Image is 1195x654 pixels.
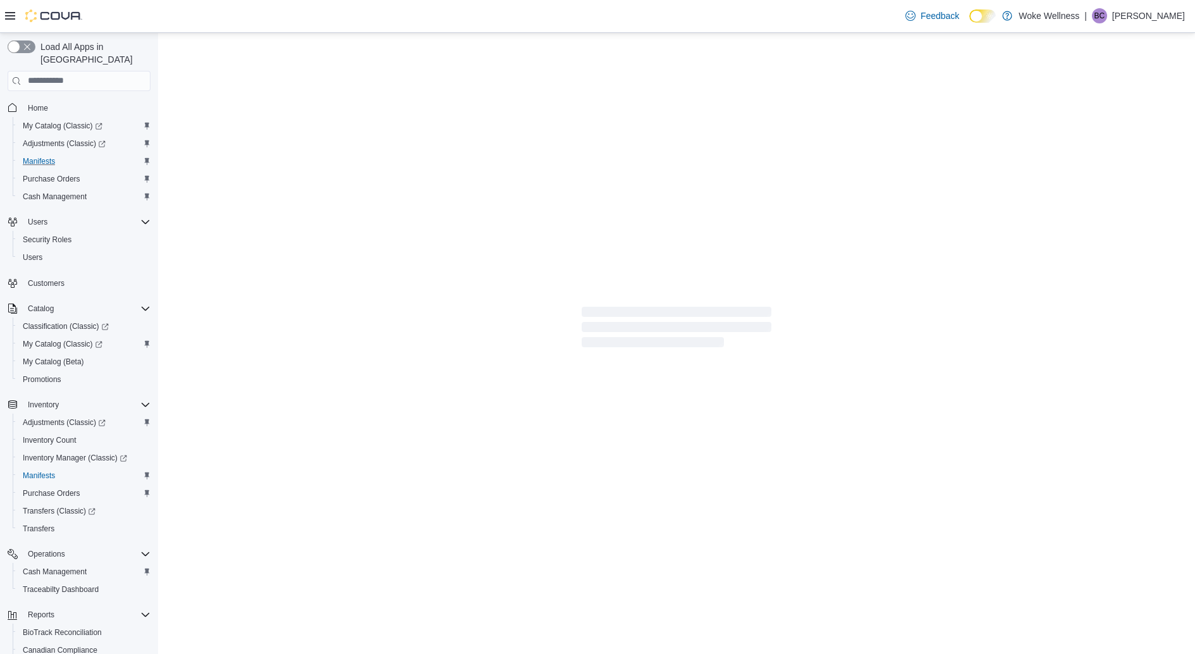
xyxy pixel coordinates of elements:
[13,188,156,206] button: Cash Management
[13,431,156,449] button: Inventory Count
[18,336,107,352] a: My Catalog (Classic)
[23,100,150,116] span: Home
[23,214,150,230] span: Users
[18,136,150,151] span: Adjustments (Classic)
[13,170,156,188] button: Purchase Orders
[18,415,150,430] span: Adjustments (Classic)
[3,396,156,414] button: Inventory
[1084,8,1087,23] p: |
[28,103,48,113] span: Home
[13,484,156,502] button: Purchase Orders
[28,610,54,620] span: Reports
[13,117,156,135] a: My Catalog (Classic)
[13,249,156,266] button: Users
[23,546,150,562] span: Operations
[18,450,150,466] span: Inventory Manager (Classic)
[900,3,964,28] a: Feedback
[23,252,42,262] span: Users
[13,353,156,371] button: My Catalog (Beta)
[3,213,156,231] button: Users
[28,549,65,559] span: Operations
[18,582,150,597] span: Traceabilty Dashboard
[23,584,99,595] span: Traceabilty Dashboard
[23,488,80,498] span: Purchase Orders
[18,171,150,187] span: Purchase Orders
[18,521,150,536] span: Transfers
[23,276,70,291] a: Customers
[18,171,85,187] a: Purchase Orders
[18,154,60,169] a: Manifests
[23,397,64,412] button: Inventory
[13,449,156,467] a: Inventory Manager (Classic)
[18,136,111,151] a: Adjustments (Classic)
[3,274,156,292] button: Customers
[23,453,127,463] span: Inventory Manager (Classic)
[3,545,156,563] button: Operations
[18,154,150,169] span: Manifests
[18,118,150,133] span: My Catalog (Classic)
[18,372,150,387] span: Promotions
[18,354,150,369] span: My Catalog (Beta)
[18,503,101,519] a: Transfers (Classic)
[3,300,156,318] button: Catalog
[18,232,150,247] span: Security Roles
[3,606,156,624] button: Reports
[23,607,150,622] span: Reports
[18,118,107,133] a: My Catalog (Classic)
[18,503,150,519] span: Transfers (Classic)
[23,627,102,638] span: BioTrack Reconciliation
[13,467,156,484] button: Manifests
[23,301,59,316] button: Catalog
[13,371,156,388] button: Promotions
[23,321,109,331] span: Classification (Classic)
[13,563,156,581] button: Cash Management
[23,471,55,481] span: Manifests
[23,357,84,367] span: My Catalog (Beta)
[18,319,150,334] span: Classification (Classic)
[18,336,150,352] span: My Catalog (Classic)
[23,435,77,445] span: Inventory Count
[23,275,150,291] span: Customers
[18,189,92,204] a: Cash Management
[23,121,102,131] span: My Catalog (Classic)
[18,564,92,579] a: Cash Management
[13,502,156,520] a: Transfers (Classic)
[18,372,66,387] a: Promotions
[582,309,771,350] span: Loading
[23,567,87,577] span: Cash Management
[23,192,87,202] span: Cash Management
[18,433,150,448] span: Inventory Count
[18,625,150,640] span: BioTrack Reconciliation
[1094,8,1105,23] span: BC
[969,9,996,23] input: Dark Mode
[13,231,156,249] button: Security Roles
[18,521,59,536] a: Transfers
[13,414,156,431] a: Adjustments (Classic)
[28,400,59,410] span: Inventory
[23,301,150,316] span: Catalog
[13,135,156,152] a: Adjustments (Classic)
[23,607,59,622] button: Reports
[18,415,111,430] a: Adjustments (Classic)
[1112,8,1185,23] p: [PERSON_NAME]
[28,217,47,227] span: Users
[23,156,55,166] span: Manifests
[13,152,156,170] button: Manifests
[18,250,150,265] span: Users
[23,235,71,245] span: Security Roles
[23,397,150,412] span: Inventory
[13,624,156,641] button: BioTrack Reconciliation
[18,468,150,483] span: Manifests
[18,486,150,501] span: Purchase Orders
[1019,8,1079,23] p: Woke Wellness
[13,581,156,598] button: Traceabilty Dashboard
[18,232,77,247] a: Security Roles
[23,174,80,184] span: Purchase Orders
[23,546,70,562] button: Operations
[18,450,132,466] a: Inventory Manager (Classic)
[23,506,95,516] span: Transfers (Classic)
[35,40,150,66] span: Load All Apps in [GEOGRAPHIC_DATA]
[18,468,60,483] a: Manifests
[23,101,53,116] a: Home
